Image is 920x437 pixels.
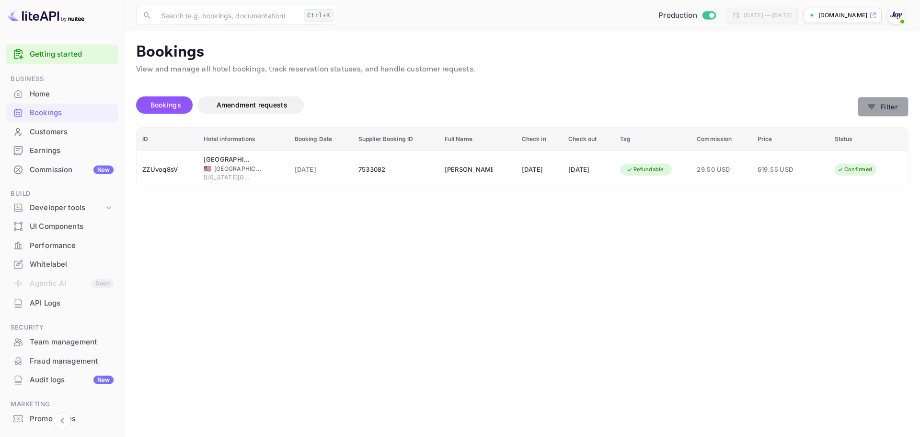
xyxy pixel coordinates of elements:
div: ZZUvoq8sV [142,162,192,177]
span: Marketing [6,399,118,410]
a: Bookings [6,104,118,121]
div: Getting started [6,45,118,64]
div: Fraud management [30,356,114,367]
a: Fraud management [6,352,118,370]
span: [GEOGRAPHIC_DATA] [214,165,262,173]
div: Home [30,89,114,100]
span: 29.50 USD [697,165,746,175]
a: Earnings [6,142,118,159]
div: UI Components [30,221,114,232]
div: New [93,376,114,384]
div: [DATE] — [DATE] [744,11,792,20]
div: Performance [6,236,118,255]
div: Developer tools [6,200,118,216]
a: API Logs [6,294,118,312]
div: [DATE] [522,162,557,177]
img: With Joy [888,8,904,23]
div: Hyatt Place Colorado Springs/Garden of the Gods [204,155,252,165]
div: Audit logsNew [6,371,118,390]
p: [DOMAIN_NAME] [818,11,867,20]
div: Home [6,85,118,104]
div: Performance [30,240,114,251]
a: Whitelabel [6,255,118,273]
a: UI Components [6,217,118,235]
span: 619.55 USD [758,165,805,175]
th: ID [137,128,198,151]
span: Build [6,189,118,199]
span: Amendment requests [217,101,287,109]
div: Developer tools [30,202,104,213]
div: CommissionNew [6,161,118,179]
a: Home [6,85,118,103]
div: 7533082 [358,162,433,177]
div: Customers [30,127,114,138]
div: Refundable [620,164,670,176]
div: Audit logs [30,375,114,386]
a: Performance [6,236,118,254]
div: Switch to Sandbox mode [655,10,719,21]
th: Supplier Booking ID [353,128,439,151]
button: Filter [858,97,908,117]
th: Booking Date [289,128,353,151]
div: Frances Mys [445,162,493,177]
div: account-settings tabs [136,96,858,114]
input: Search (e.g. bookings, documentation) [155,6,300,25]
div: Ctrl+K [304,9,333,22]
div: Promo codes [30,413,114,425]
div: Customers [6,123,118,142]
div: Confirmed [831,164,878,176]
div: Promo codes [6,410,118,428]
th: Hotel informations [198,128,289,151]
div: Earnings [30,145,114,156]
a: Getting started [30,49,114,60]
a: Customers [6,123,118,141]
button: Collapse navigation [54,412,71,429]
th: Tag [614,128,691,151]
div: API Logs [6,294,118,313]
span: United States of America [204,165,211,172]
a: Promo codes [6,410,118,427]
div: Earnings [6,142,118,160]
span: Security [6,322,118,333]
th: Check out [563,128,614,151]
img: LiteAPI logo [8,8,84,23]
a: Team management [6,333,118,351]
div: UI Components [6,217,118,236]
p: View and manage all hotel bookings, track reservation statuses, and handle customer requests. [136,64,908,75]
p: Bookings [136,43,908,62]
table: booking table [137,128,908,189]
div: Team management [30,337,114,348]
div: Commission [30,165,114,176]
span: [US_STATE][GEOGRAPHIC_DATA] [204,173,252,182]
div: New [93,165,114,174]
a: CommissionNew [6,161,118,178]
th: Commission [691,128,751,151]
div: Fraud management [6,352,118,371]
th: Check in [516,128,563,151]
th: Status [829,128,908,151]
div: Bookings [30,107,114,118]
div: Bookings [6,104,118,122]
th: Price [752,128,829,151]
span: [DATE] [295,165,347,175]
div: Whitelabel [6,255,118,274]
div: Whitelabel [30,259,114,270]
th: Full Name [439,128,516,151]
div: [DATE] [568,162,609,177]
span: Business [6,74,118,84]
span: Bookings [150,101,181,109]
div: Team management [6,333,118,352]
a: Audit logsNew [6,371,118,389]
span: Production [658,10,697,21]
div: API Logs [30,298,114,309]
